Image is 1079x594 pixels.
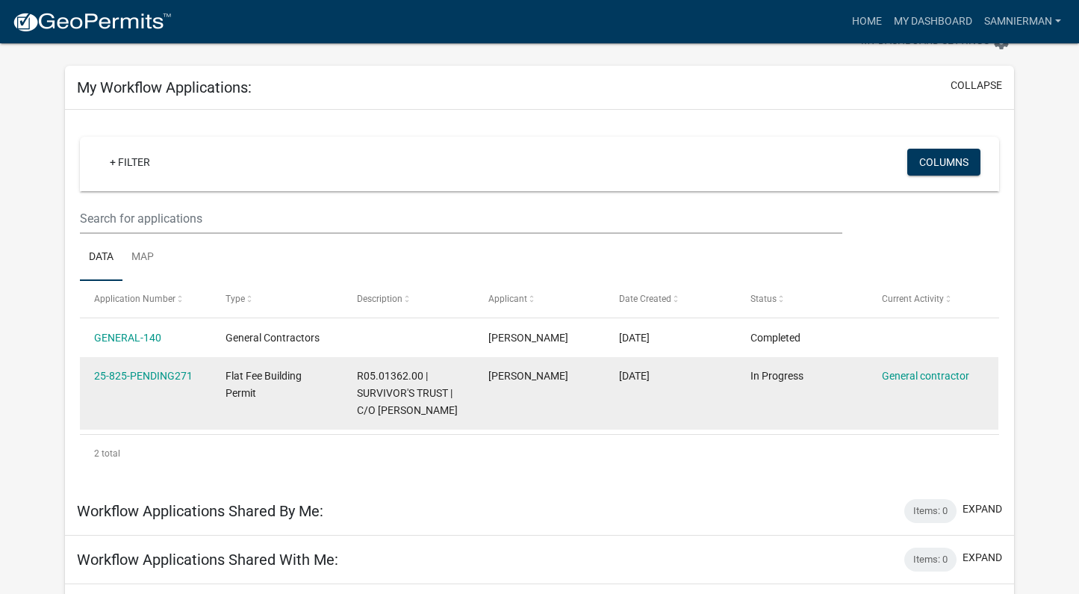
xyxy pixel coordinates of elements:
a: General contractor [882,370,969,382]
span: Type [226,294,245,304]
div: 2 total [80,435,999,472]
h5: My Workflow Applications: [77,78,252,96]
span: Description [357,294,402,304]
span: Current Activity [882,294,944,304]
a: 25-825-PENDING271 [94,370,193,382]
input: Search for applications [80,203,842,234]
a: + Filter [98,149,162,176]
datatable-header-cell: Date Created [605,281,736,317]
a: samnierman [978,7,1067,36]
span: Date Created [619,294,671,304]
span: Sam Nierman [488,332,568,344]
span: 09/18/2025 [619,370,650,382]
span: R05.01362.00 | SURVIVOR'S TRUST | C/O SANDRA K FITZGERALD [357,370,458,416]
h5: Workflow Applications Shared With Me: [77,551,338,569]
span: Completed [750,332,800,344]
span: Applicant [488,294,527,304]
span: General Contractors [226,332,320,344]
span: In Progress [750,370,803,382]
span: Flat Fee Building Permit [226,370,302,399]
h5: Workflow Applications Shared By Me: [77,502,323,520]
span: Application Number [94,294,175,304]
span: Sam Nierman [488,370,568,382]
button: expand [963,501,1002,517]
datatable-header-cell: Description [343,281,474,317]
button: Columns [907,149,980,176]
a: GENERAL-140 [94,332,161,344]
span: Status [750,294,777,304]
datatable-header-cell: Applicant [473,281,605,317]
a: Map [122,234,163,282]
a: Home [846,7,888,36]
datatable-header-cell: Current Activity [867,281,998,317]
a: My Dashboard [888,7,978,36]
datatable-header-cell: Application Number [80,281,211,317]
button: expand [963,550,1002,566]
div: collapse [65,110,1014,487]
div: Items: 0 [904,499,957,523]
datatable-header-cell: Type [211,281,343,317]
span: 09/18/2025 [619,332,650,344]
datatable-header-cell: Status [736,281,868,317]
div: Items: 0 [904,548,957,572]
button: collapse [951,78,1002,93]
a: Data [80,234,122,282]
